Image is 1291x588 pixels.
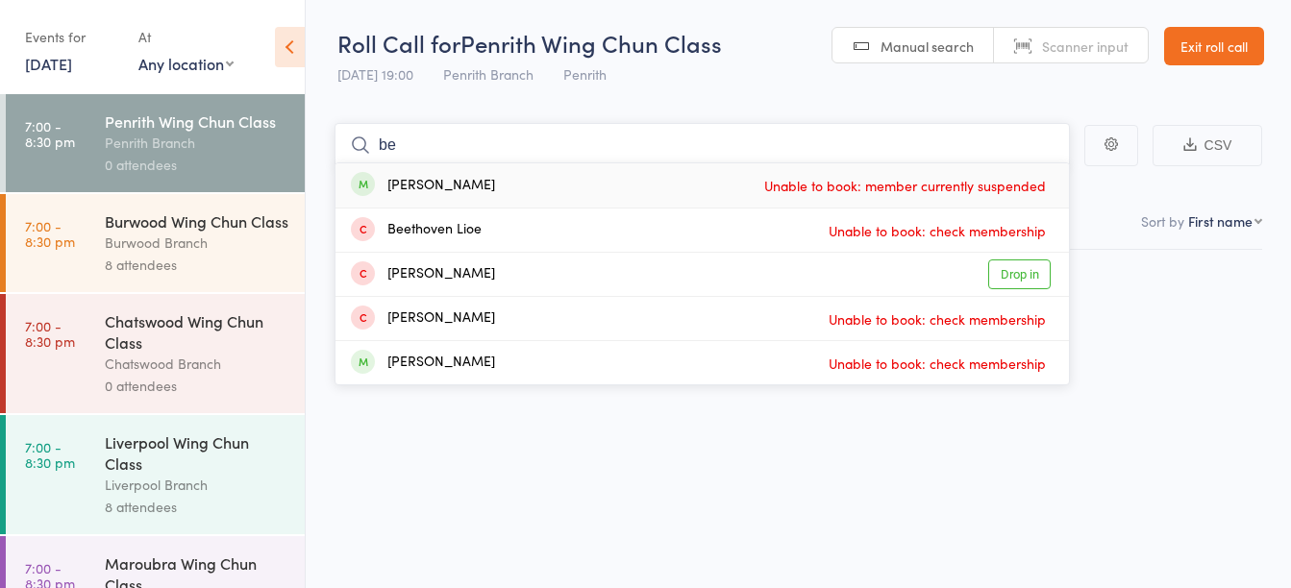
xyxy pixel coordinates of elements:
div: Beethoven Lioe [351,219,482,241]
time: 7:00 - 8:30 pm [25,318,75,349]
div: Chatswood Wing Chun Class [105,310,288,353]
a: Drop in [988,259,1051,289]
div: [PERSON_NAME] [351,352,495,374]
div: At [138,21,234,53]
div: [PERSON_NAME] [351,175,495,197]
span: Scanner input [1042,37,1129,56]
div: Burwood Wing Chun Class [105,210,288,232]
a: [DATE] [25,53,72,74]
span: Unable to book: check membership [824,216,1051,245]
div: Any location [138,53,234,74]
div: Penrith Wing Chun Class [105,110,288,132]
a: 7:00 -8:30 pmLiverpool Wing Chun ClassLiverpool Branch8 attendees [6,415,305,534]
div: Liverpool Branch [105,474,288,496]
div: Burwood Branch [105,232,288,254]
div: Liverpool Wing Chun Class [105,431,288,474]
div: 0 attendees [105,375,288,397]
time: 7:00 - 8:30 pm [25,439,75,470]
time: 7:00 - 8:30 pm [25,218,75,249]
span: Manual search [881,37,974,56]
a: 7:00 -8:30 pmBurwood Wing Chun ClassBurwood Branch8 attendees [6,194,305,292]
span: Roll Call for [337,27,460,59]
div: First name [1188,211,1253,231]
span: Penrith Branch [443,64,534,84]
time: 7:00 - 8:30 pm [25,118,75,149]
span: Penrith [563,64,607,84]
a: Exit roll call [1164,27,1264,65]
span: [DATE] 19:00 [337,64,413,84]
label: Sort by [1141,211,1184,231]
span: Unable to book: check membership [824,349,1051,378]
a: 7:00 -8:30 pmPenrith Wing Chun ClassPenrith Branch0 attendees [6,94,305,192]
div: Events for [25,21,119,53]
span: Unable to book: check membership [824,305,1051,333]
div: [PERSON_NAME] [351,307,495,330]
div: 0 attendees [105,154,288,176]
div: Penrith Branch [105,132,288,154]
div: Chatswood Branch [105,353,288,375]
input: Search by name [335,123,1070,167]
span: Penrith Wing Chun Class [460,27,722,59]
a: 7:00 -8:30 pmChatswood Wing Chun ClassChatswood Branch0 attendees [6,294,305,413]
div: [PERSON_NAME] [351,263,495,285]
span: Unable to book: member currently suspended [759,171,1051,200]
button: CSV [1153,125,1262,166]
div: 8 attendees [105,254,288,276]
div: 8 attendees [105,496,288,518]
